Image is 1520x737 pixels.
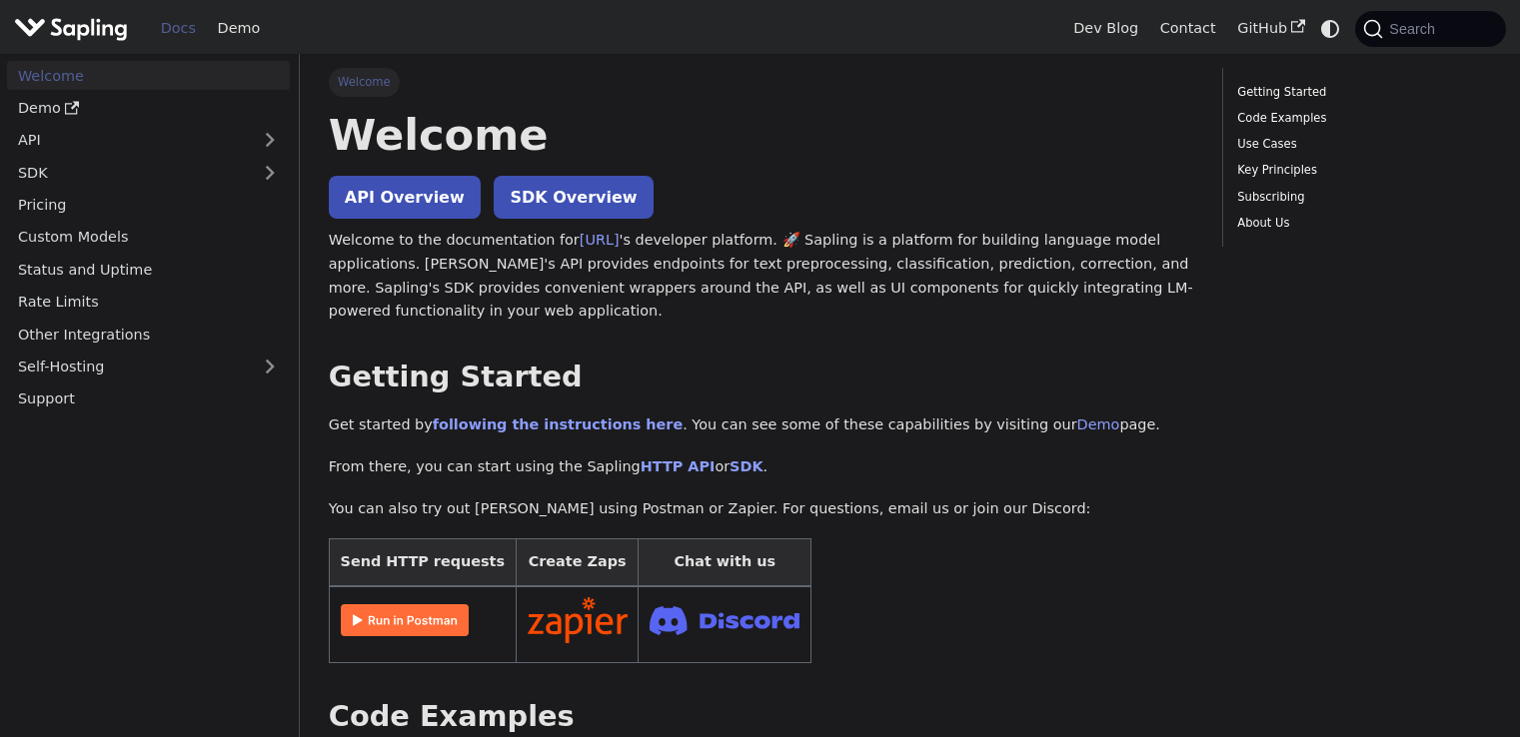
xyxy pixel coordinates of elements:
p: From there, you can start using the Sapling or . [329,455,1193,479]
a: Key Principles [1237,161,1484,180]
a: Dev Blog [1062,13,1148,44]
a: Other Integrations [7,320,290,349]
button: Expand sidebar category 'SDK' [250,158,290,187]
a: Demo [207,13,271,44]
a: SDK Overview [494,176,653,219]
p: You can also try out [PERSON_NAME] using Postman or Zapier. For questions, email us or join our D... [329,497,1193,521]
a: Sapling.aiSapling.ai [14,14,135,43]
a: Self-Hosting [7,353,290,381]
a: Welcome [7,61,290,90]
img: Sapling.ai [14,14,128,43]
h2: Code Examples [329,699,1193,735]
img: Join Discord [650,600,799,641]
a: Demo [1077,416,1120,432]
h1: Welcome [329,108,1193,162]
a: Rate Limits [7,288,290,317]
a: About Us [1237,214,1484,233]
span: Search [1383,21,1447,37]
th: Chat with us [639,539,811,586]
a: Docs [150,13,207,44]
a: Code Examples [1237,109,1484,128]
p: Get started by . You can see some of these capabilities by visiting our page. [329,413,1193,437]
a: HTTP API [641,458,716,474]
a: Status and Uptime [7,255,290,284]
a: following the instructions here [433,416,683,432]
th: Create Zaps [516,539,639,586]
button: Search (Command+K) [1355,11,1505,47]
a: Support [7,384,290,413]
a: [URL] [580,232,620,248]
button: Expand sidebar category 'API' [250,126,290,155]
h2: Getting Started [329,360,1193,395]
a: Contact [1149,13,1227,44]
a: Demo [7,94,290,123]
a: SDK [7,158,250,187]
a: API Overview [329,176,481,219]
nav: Breadcrumbs [329,68,1193,96]
a: API [7,126,250,155]
a: Use Cases [1237,135,1484,154]
img: Connect in Zapier [528,597,628,643]
img: Run in Postman [341,604,469,636]
a: Subscribing [1237,188,1484,207]
button: Switch between dark and light mode (currently system mode) [1316,14,1345,43]
a: GitHub [1226,13,1315,44]
a: SDK [730,458,762,474]
th: Send HTTP requests [329,539,516,586]
p: Welcome to the documentation for 's developer platform. 🚀 Sapling is a platform for building lang... [329,229,1193,324]
span: Welcome [329,68,400,96]
a: Pricing [7,191,290,220]
a: Custom Models [7,223,290,252]
a: Getting Started [1237,83,1484,102]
